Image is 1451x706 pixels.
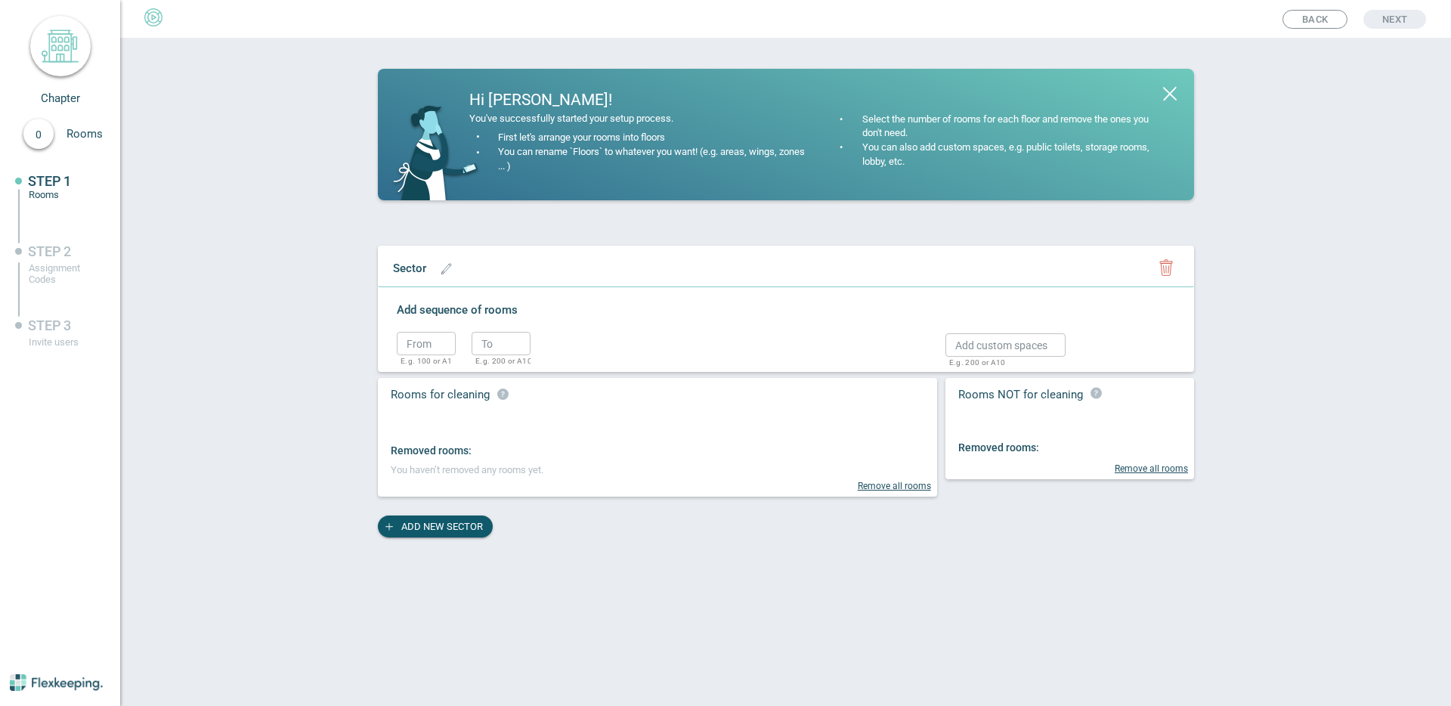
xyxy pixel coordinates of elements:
[958,388,1083,401] span: Rooms NOT for cleaning
[391,388,509,401] span: Rooms for cleaning
[958,463,1195,474] div: Remove all rooms
[28,243,71,259] span: STEP 2
[67,127,119,141] span: Rooms
[469,92,806,108] div: Hi [PERSON_NAME]!
[391,481,937,491] div: Remove all rooms
[475,358,520,365] p: E.g. 200 or A10
[28,317,71,333] span: STEP 3
[401,516,483,537] span: ADD NEW SECTOR
[28,173,71,189] span: STEP 1
[23,119,54,149] div: 0
[29,336,97,348] div: Invite users
[859,141,1168,169] div: You can also add custom spaces, e.g. public toilets, storage rooms, lobby, etc.
[1302,11,1328,28] span: Back
[391,443,937,458] div: Removed rooms:
[393,262,426,275] span: Sector
[397,302,916,318] label: Add sequence of rooms
[859,113,1168,141] div: Select the number of rooms for each floor and remove the ones you don't need.
[29,189,97,200] div: Rooms
[401,358,445,365] p: E.g. 100 or A1
[949,359,1055,367] p: E.g. 200 or A10
[958,440,1195,455] div: Removed rooms:
[469,112,806,126] div: You've successfully started your setup process.
[391,464,543,475] span: You haven’t removed any rooms yet.
[29,262,97,285] div: Assignment Codes
[41,91,80,105] span: Chapter
[494,145,806,174] div: You can rename `Floors` to whatever you want! (e.g. areas, wings, zones ... )
[1282,10,1347,29] button: Back
[494,131,665,145] div: First let's arrange your rooms into floors
[378,516,493,537] button: ADD NEW SECTOR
